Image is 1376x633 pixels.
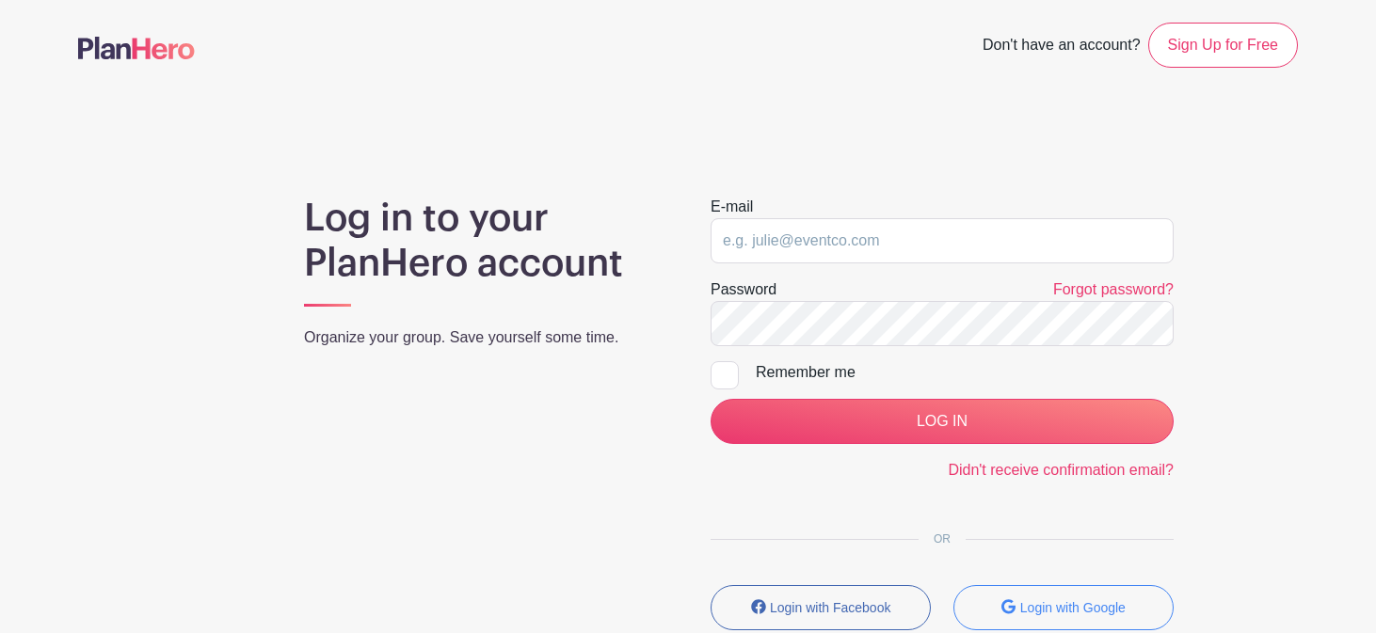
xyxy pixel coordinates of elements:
small: Login with Facebook [770,600,890,615]
span: OR [919,532,966,546]
button: Login with Facebook [711,585,931,630]
button: Login with Google [953,585,1174,630]
a: Didn't receive confirmation email? [948,462,1174,478]
input: e.g. julie@eventco.com [711,218,1174,263]
input: LOG IN [711,399,1174,444]
p: Organize your group. Save yourself some time. [304,326,665,349]
label: E-mail [711,196,753,218]
label: Password [711,278,776,301]
small: Login with Google [1020,600,1126,615]
a: Sign Up for Free [1148,23,1298,68]
div: Remember me [756,361,1174,384]
a: Forgot password? [1053,281,1174,297]
span: Don't have an account? [983,26,1141,68]
img: logo-507f7623f17ff9eddc593b1ce0a138ce2505c220e1c5a4e2b4648c50719b7d32.svg [78,37,195,59]
h1: Log in to your PlanHero account [304,196,665,286]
